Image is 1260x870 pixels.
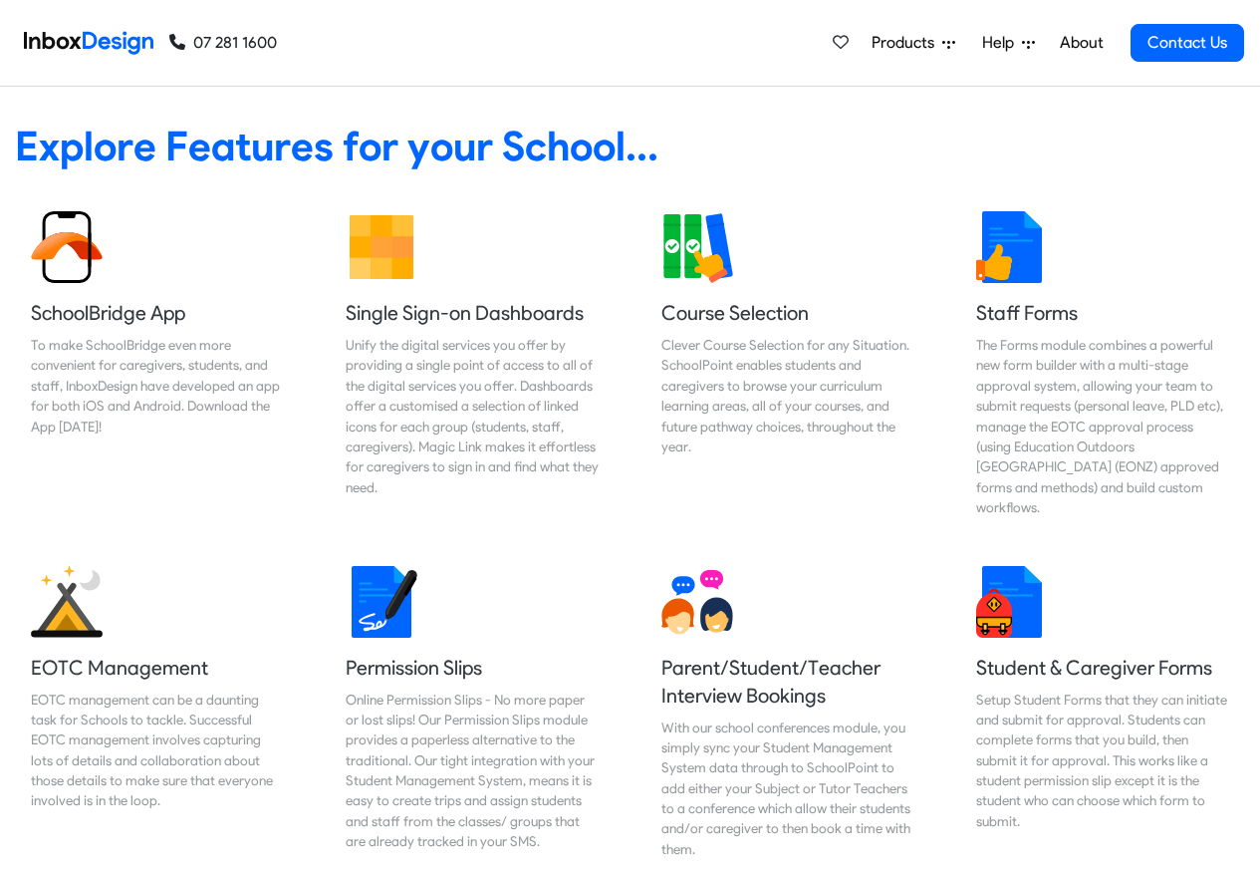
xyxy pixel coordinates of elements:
h5: Staff Forms [976,299,1229,327]
h5: SchoolBridge App [31,299,284,327]
div: EOTC management can be a daunting task for Schools to tackle. Successful EOTC management involves... [31,690,284,811]
div: With our school conferences module, you simply sync your Student Management System data through t... [661,718,914,860]
img: 2022_01_13_icon_conversation.svg [661,566,733,638]
h5: Permission Slips [346,654,599,682]
img: 2022_01_13_icon_sb_app.svg [31,211,103,283]
a: Contact Us [1131,24,1244,62]
heading: Explore Features for your School... [15,121,1245,171]
div: To make SchoolBridge even more convenient for caregivers, students, and staff, InboxDesign have d... [31,335,284,436]
img: 2022_01_13_icon_thumbsup.svg [976,211,1048,283]
a: Products [864,23,963,63]
a: Help [974,23,1043,63]
a: About [1054,23,1109,63]
img: 2022_01_13_icon_course_selection.svg [661,211,733,283]
a: Single Sign-on Dashboards Unify the digital services you offer by providing a single point of acc... [330,195,615,534]
img: 2022_01_13_icon_student_form.svg [976,566,1048,638]
div: Clever Course Selection for any Situation. SchoolPoint enables students and caregivers to browse ... [661,335,914,456]
div: Unify the digital services you offer by providing a single point of access to all of the digital ... [346,335,599,497]
a: SchoolBridge App To make SchoolBridge even more convenient for caregivers, students, and staff, I... [15,195,300,534]
div: Online Permission Slips - No more paper or lost slips! ​Our Permission Slips module provides a pa... [346,690,599,852]
div: Setup Student Forms that they can initiate and submit for approval. Students can complete forms t... [976,690,1229,832]
a: Staff Forms The Forms module combines a powerful new form builder with a multi-stage approval sys... [960,195,1245,534]
img: 2022_01_25_icon_eonz.svg [31,566,103,638]
h5: Course Selection [661,299,914,327]
img: 2022_01_18_icon_signature.svg [346,566,417,638]
a: 07 281 1600 [169,31,277,55]
a: Course Selection Clever Course Selection for any Situation. SchoolPoint enables students and care... [645,195,930,534]
h5: Parent/Student/Teacher Interview Bookings [661,654,914,710]
h5: Student & Caregiver Forms [976,654,1229,682]
div: The Forms module combines a powerful new form builder with a multi-stage approval system, allowin... [976,335,1229,518]
span: Products [872,31,942,55]
img: 2022_01_13_icon_grid.svg [346,211,417,283]
span: Help [982,31,1022,55]
h5: EOTC Management [31,654,284,682]
h5: Single Sign-on Dashboards [346,299,599,327]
